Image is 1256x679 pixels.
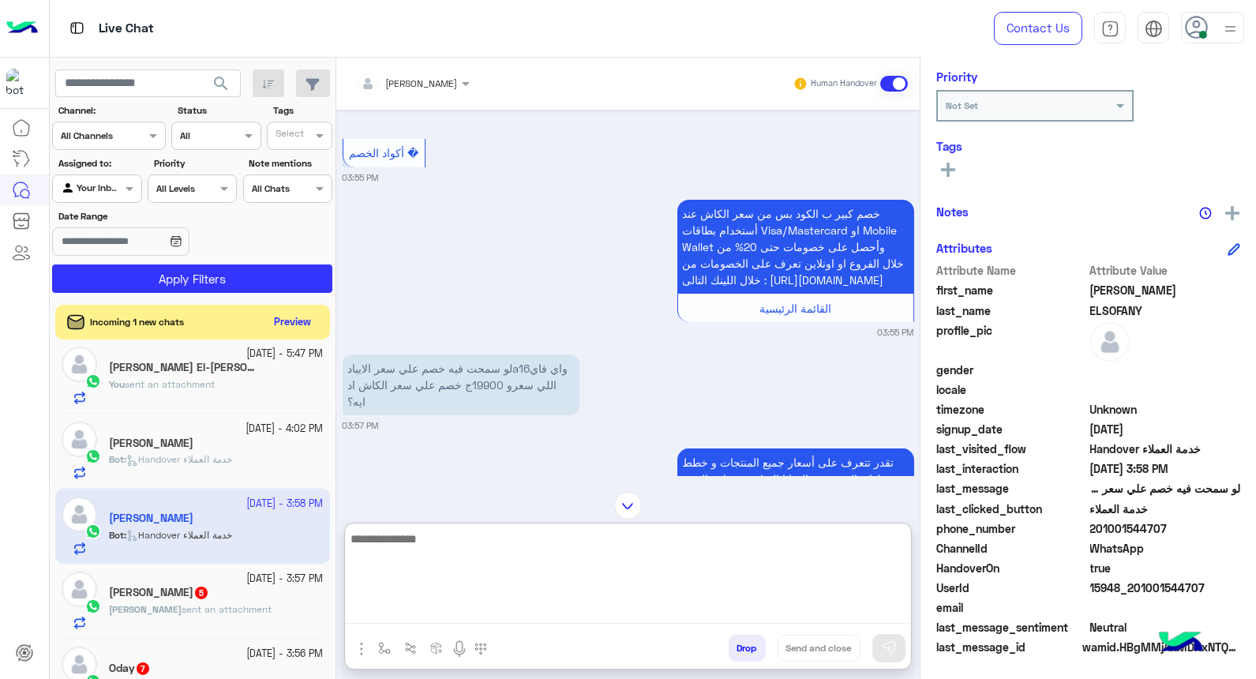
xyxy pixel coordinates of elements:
h6: Attributes [936,241,992,255]
label: Date Range [58,209,235,223]
span: Unknown [1090,401,1241,418]
span: last_message [936,480,1087,497]
img: notes [1199,207,1212,219]
img: 1403182699927242 [6,69,35,97]
img: WhatsApp [85,448,101,464]
small: [DATE] - 4:02 PM [246,422,324,437]
p: 13/10/2025, 3:57 PM [677,448,914,559]
span: Bot [109,453,124,465]
img: WhatsApp [85,373,101,389]
span: 15948_201001544707 [1090,580,1241,596]
span: تقدر تتعرف على أسعار جميع المنتجات و خطط تقسيطها و العروض و الهدايا المتاحه و توافر المنتج المطلو... [683,456,909,552]
img: send attachment [352,640,371,658]
p: 13/10/2025, 3:55 PM [677,200,914,294]
button: search [202,69,241,103]
h5: Mahmoud Gomaa [109,586,209,599]
small: [DATE] - 5:47 PM [247,347,324,362]
span: UserId [936,580,1087,596]
span: sent an attachment [182,603,272,615]
h6: Tags [936,139,1240,153]
button: Send and close [778,635,860,662]
span: gender [936,362,1087,378]
img: defaultAdmin.png [62,572,97,607]
span: [PERSON_NAME] [109,603,182,615]
h6: Notes [936,204,969,219]
button: Apply Filters [52,264,332,293]
span: القائمة الرئيسية [759,302,831,315]
label: Priority [154,156,235,171]
span: 5 [195,587,208,599]
span: HASSAN [1090,282,1241,298]
img: add [1225,206,1239,220]
span: first_name [936,282,1087,298]
img: Trigger scenario [404,642,417,655]
img: select flow [378,642,391,655]
img: create order [430,642,443,655]
span: sent an attachment [125,378,215,390]
h5: Ahmed El-Shazli [109,361,259,374]
button: Preview [268,311,318,334]
p: Live Chat [99,18,154,39]
span: null [1090,362,1241,378]
small: Human Handover [811,77,877,90]
span: last_message_sentiment [936,619,1087,636]
span: Handover خدمة العملاء [1090,441,1241,457]
img: defaultAdmin.png [62,347,97,382]
span: Attribute Value [1090,262,1241,279]
span: Handover خدمة العملاء [126,453,232,465]
img: tab [67,18,87,38]
label: Channel: [58,103,164,118]
span: ChannelId [936,540,1087,557]
img: defaultAdmin.png [1090,322,1130,362]
small: [DATE] - 3:56 PM [247,647,324,662]
img: send message [881,640,897,656]
span: 2024-12-05T10:29:03.486Z [1090,421,1241,437]
span: 201001544707 [1090,520,1241,537]
span: 0 [1090,619,1241,636]
span: خصم كبير ب الكود بس من سعر الكاش عند أستخدام بطاقات Visa/Mastercard او Mobile Wallet وأحصل على خص... [683,207,905,287]
span: Incoming 1 new chats [91,315,185,329]
h6: Priority [936,69,977,84]
small: 03:55 PM [343,171,379,184]
span: أكواد الخصم � [349,146,418,159]
span: search [212,74,231,93]
span: wamid.HBgMMjAxMDAxNTQ0NzA3FQIAEhggQUM1NjRGRUZFMjZBOTMzRjdDREUzMjdGRUNDNUZBM0YA [1082,639,1240,655]
img: scroll [614,492,642,520]
img: defaultAdmin.png [62,422,97,457]
button: Drop [729,635,766,662]
img: hulul-logo.png [1153,616,1209,671]
label: Tags [273,103,331,118]
b: Not Set [946,99,978,111]
span: last_interaction [936,460,1087,477]
span: last_visited_flow [936,441,1087,457]
a: Contact Us [994,12,1082,45]
button: create order [424,635,450,661]
h5: Oday [109,662,151,675]
span: profile_pic [936,322,1087,358]
span: خدمة العملاء [1090,501,1241,517]
label: Status [178,103,259,118]
p: 13/10/2025, 3:57 PM [343,355,579,415]
small: 03:55 PM [878,326,914,339]
span: signup_date [936,421,1087,437]
span: last_message_id [936,639,1079,655]
span: true [1090,560,1241,576]
span: last_name [936,302,1087,319]
span: 2025-10-13T12:58:05.065Z [1090,460,1241,477]
img: Logo [6,12,38,45]
label: Note mentions [249,156,330,171]
img: tab [1145,20,1163,38]
a: tab [1094,12,1126,45]
img: WhatsApp [85,598,101,614]
small: [DATE] - 3:57 PM [247,572,324,587]
img: profile [1220,19,1240,39]
span: HandoverOn [936,560,1087,576]
b: : [109,453,126,465]
img: send voice note [450,640,469,658]
span: 2 [1090,540,1241,557]
span: timezone [936,401,1087,418]
span: 7 [137,662,149,675]
span: ELSOFANY [1090,302,1241,319]
div: Select [273,126,304,144]
span: last_clicked_button [936,501,1087,517]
